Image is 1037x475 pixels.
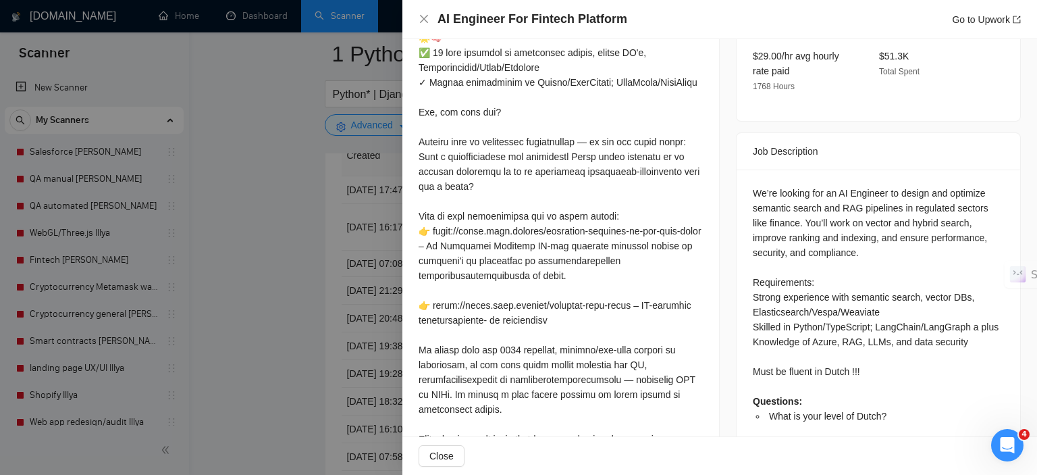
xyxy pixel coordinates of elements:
[419,445,464,467] button: Close
[879,67,920,76] span: Total Spent
[753,51,839,76] span: $29.00/hr avg hourly rate paid
[429,449,454,464] span: Close
[991,429,1023,461] iframe: Intercom live chat
[753,396,802,407] strong: Questions:
[879,51,909,61] span: $51.3K
[769,411,886,422] span: What is your level of Dutch?
[1013,16,1021,24] span: export
[1019,429,1030,440] span: 4
[419,14,429,25] button: Close
[753,186,1004,424] div: We’re looking for an AI Engineer to design and optimize semantic search and RAG pipelines in regu...
[419,14,429,24] span: close
[753,82,795,91] span: 1768 Hours
[437,11,627,28] h4: AI Engineer For Fintech Platform
[753,133,1004,170] div: Job Description
[952,14,1021,25] a: Go to Upworkexport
